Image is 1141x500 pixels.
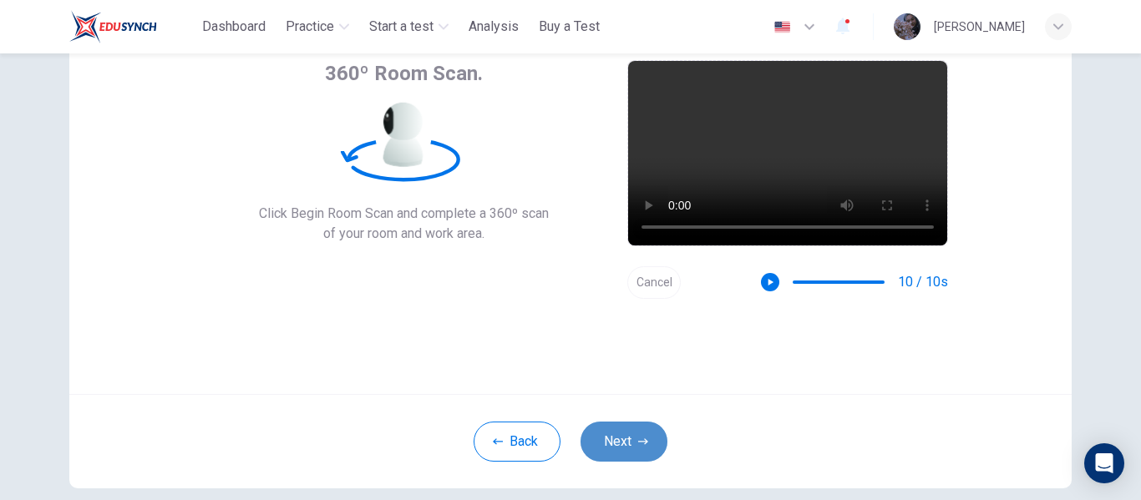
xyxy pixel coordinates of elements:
button: Next [581,422,667,462]
img: en [772,21,793,33]
button: Dashboard [195,12,272,42]
a: ELTC logo [69,10,195,43]
span: Buy a Test [539,17,600,37]
span: 10 / 10s [898,272,948,292]
span: Click Begin Room Scan and complete a 360º scan [259,204,549,224]
span: of your room and work area. [259,224,549,244]
button: Buy a Test [532,12,606,42]
button: Start a test [363,12,455,42]
button: Practice [279,12,356,42]
span: Dashboard [202,17,266,37]
button: Cancel [627,266,681,299]
button: Analysis [462,12,525,42]
span: Analysis [469,17,519,37]
img: Profile picture [894,13,920,40]
img: ELTC logo [69,10,157,43]
button: Back [474,422,560,462]
span: Start a test [369,17,434,37]
div: [PERSON_NAME] [934,17,1025,37]
span: 360º Room Scan. [325,60,483,87]
span: Practice [286,17,334,37]
div: Open Intercom Messenger [1084,443,1124,483]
